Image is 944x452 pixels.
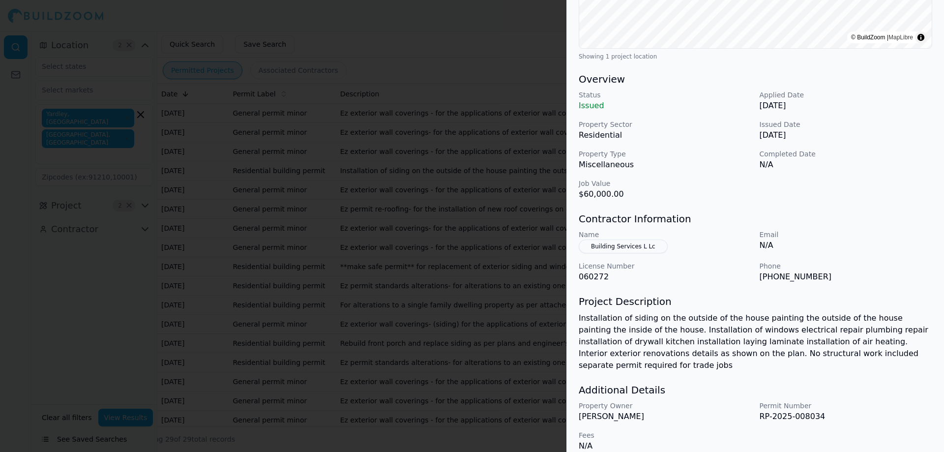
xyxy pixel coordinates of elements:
[760,120,933,129] p: Issued Date
[579,149,752,159] p: Property Type
[579,72,932,86] h3: Overview
[760,240,933,251] p: N/A
[579,212,932,226] h3: Contractor Information
[579,129,752,141] p: Residential
[579,261,752,271] p: License Number
[579,240,668,253] button: Building Services L Lc
[760,401,933,411] p: Permit Number
[579,411,752,422] p: [PERSON_NAME]
[579,230,752,240] p: Name
[760,100,933,112] p: [DATE]
[579,188,752,200] p: $60,000.00
[760,261,933,271] p: Phone
[760,149,933,159] p: Completed Date
[579,312,932,371] p: Installation of siding on the outside of the house painting the outside of the house painting the...
[579,430,752,440] p: Fees
[760,90,933,100] p: Applied Date
[851,32,913,42] div: © BuildZoom |
[915,31,927,43] summary: Toggle attribution
[760,271,933,283] p: [PHONE_NUMBER]
[579,440,752,452] p: N/A
[579,100,752,112] p: Issued
[760,129,933,141] p: [DATE]
[579,120,752,129] p: Property Sector
[579,159,752,171] p: Miscellaneous
[760,230,933,240] p: Email
[579,383,932,397] h3: Additional Details
[579,179,752,188] p: Job Value
[760,159,933,171] p: N/A
[579,271,752,283] p: 060272
[579,53,932,60] div: Showing 1 project location
[579,295,932,308] h3: Project Description
[579,90,752,100] p: Status
[888,34,913,41] a: MapLibre
[760,411,933,422] p: RP-2025-008034
[579,401,752,411] p: Property Owner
